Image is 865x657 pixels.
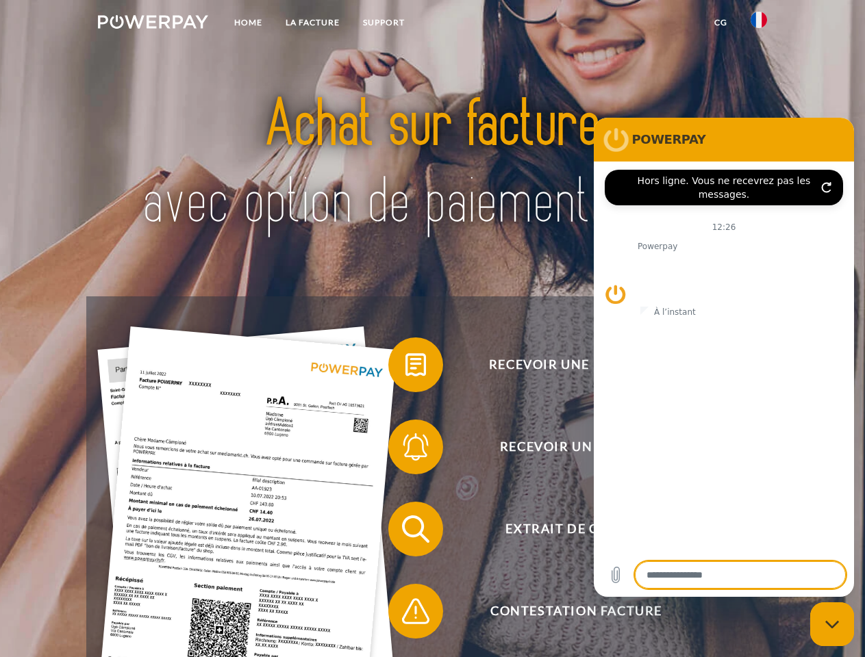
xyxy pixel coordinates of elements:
a: CG [703,10,739,35]
span: Extrait de compte [408,502,744,556]
span: Recevoir une facture ? [408,337,744,392]
img: qb_search.svg [399,512,433,546]
img: qb_bell.svg [399,430,433,464]
button: Recevoir une facture ? [388,337,744,392]
iframe: Fenêtre de messagerie [594,118,854,597]
img: fr [751,12,767,28]
button: Recevoir un rappel? [388,420,744,474]
a: Support [351,10,416,35]
iframe: Bouton de lancement de la fenêtre de messagerie, conversation en cours [810,602,854,646]
img: logo-powerpay-white.svg [98,15,208,29]
img: title-powerpay_fr.svg [131,66,734,262]
button: Extrait de compte [388,502,744,556]
button: Contestation Facture [388,584,744,639]
a: LA FACTURE [274,10,351,35]
img: qb_bill.svg [399,348,433,382]
a: Home [223,10,274,35]
span: Recevoir un rappel? [408,420,744,474]
span: Contestation Facture [408,584,744,639]
img: qb_warning.svg [399,594,433,628]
